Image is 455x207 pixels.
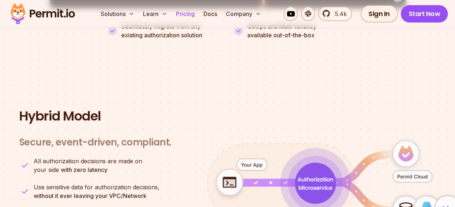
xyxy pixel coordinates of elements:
[361,5,398,22] a: Sign In
[121,22,221,39] p: Seamlessly migrate from any existing authorization solution
[7,1,78,26] img: Permit logo
[98,7,137,21] button: Solutions
[19,109,436,123] h2: Hybrid Model
[201,7,220,21] a: Docs
[318,7,352,21] a: 5.4k
[223,7,264,21] button: Company
[34,157,142,174] p: your side
[19,136,172,148] h3: Secure, event-driven, compliant.
[34,183,160,191] span: Use sensitive data for authorization decisions,
[247,22,316,39] p: GitOps and Multi-tenancy available out-of-the-box
[140,7,170,21] button: Learn
[34,157,142,165] span: All authorization decisions are made on
[401,5,448,22] a: Start Now
[34,192,147,199] strong: without it ever leaving your VPC/Network
[173,7,198,21] a: Pricing
[330,9,347,18] span: 5.4k
[61,166,108,173] strong: with zero latency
